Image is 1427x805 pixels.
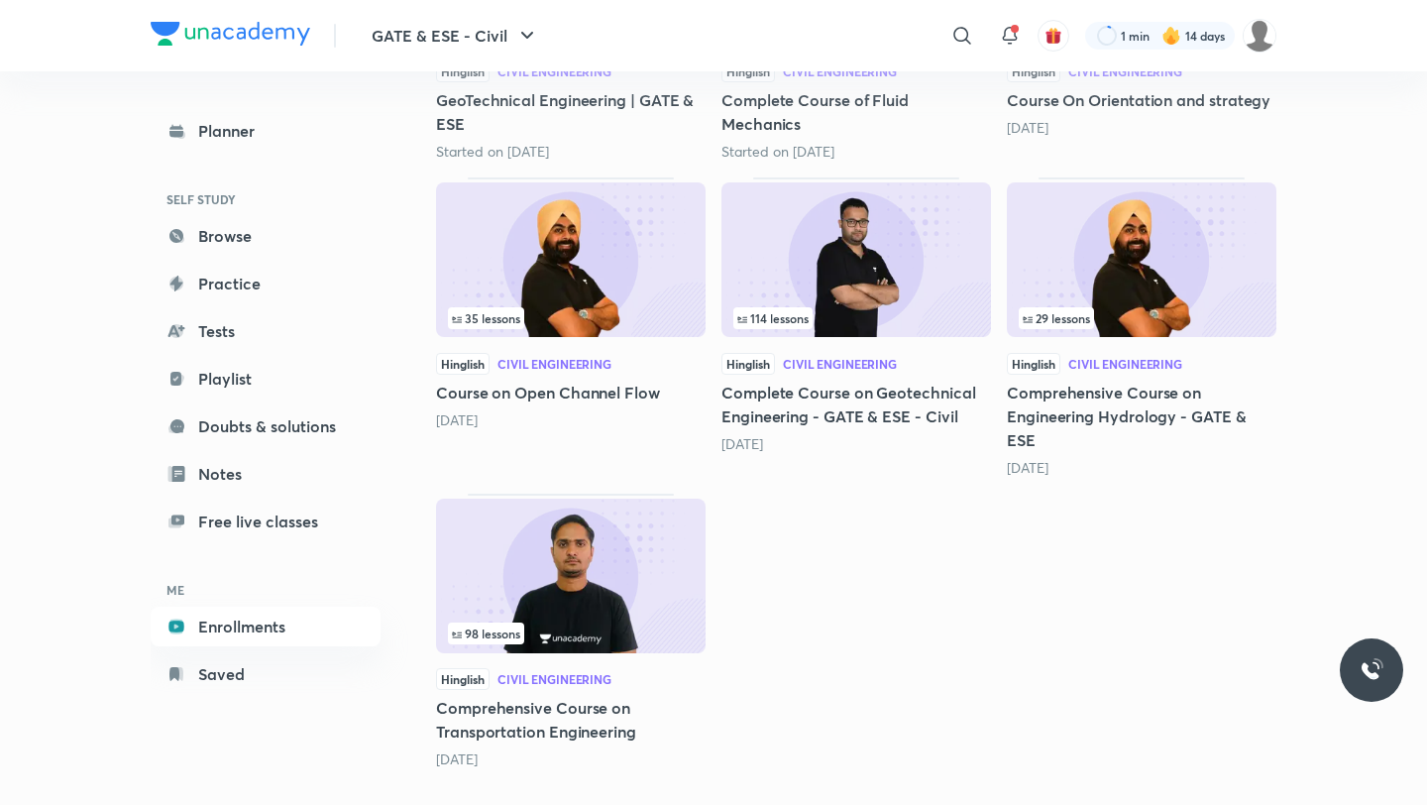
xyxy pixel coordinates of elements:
div: Started on Aug 29 [436,142,706,162]
img: Company Logo [151,22,310,46]
a: Saved [151,654,381,694]
div: Civil Engineering [497,673,611,685]
div: infosection [1019,307,1264,329]
div: Civil Engineering [497,65,611,77]
div: Complete Course on Geotechnical Engineering - GATE & ESE - Civil [721,177,991,477]
div: left [448,307,694,329]
div: infosection [733,307,979,329]
button: avatar [1038,20,1069,52]
div: 1 month ago [1007,118,1276,138]
a: Enrollments [151,607,381,646]
h5: Complete Course of Fluid Mechanics [721,88,991,136]
div: left [733,307,979,329]
span: Hinglish [721,60,775,82]
div: left [1019,307,1264,329]
span: Hinglish [436,60,490,82]
div: infocontainer [1019,307,1264,329]
span: Hinglish [436,668,490,690]
h5: Comprehensive Course on Transportation Engineering [436,696,706,744]
a: Free live classes [151,502,381,541]
span: 114 lessons [737,312,809,324]
img: avatar [1044,27,1062,45]
img: Thumbnail [436,499,706,653]
img: Thumbnail [721,182,991,337]
div: infocontainer [448,623,694,644]
h5: Course on Open Channel Flow [436,381,706,404]
span: Hinglish [721,353,775,375]
img: ttu [1360,658,1383,682]
span: 35 lessons [452,312,520,324]
div: 3 years ago [436,749,706,769]
h6: ME [151,573,381,607]
div: Civil Engineering [783,65,897,77]
div: Course on Open Channel Flow [436,177,706,477]
span: Hinglish [1007,353,1060,375]
div: infosection [448,623,694,644]
div: infocontainer [448,307,694,329]
a: Doubts & solutions [151,406,381,446]
h5: Comprehensive Course on Engineering Hydrology - GATE & ESE [1007,381,1276,452]
h5: GeoTechnical Engineering | GATE & ESE [436,88,706,136]
div: Comprehensive Course on Transportation Engineering [436,494,706,769]
div: infosection [448,307,694,329]
a: Company Logo [151,22,310,51]
img: Thumbnail [1007,182,1276,337]
a: Browse [151,216,381,256]
span: 98 lessons [452,628,520,639]
a: Playlist [151,359,381,399]
div: Civil Engineering [497,358,611,370]
a: Planner [151,111,381,151]
div: left [448,623,694,644]
div: Civil Engineering [783,358,897,370]
div: 9 months ago [436,410,706,430]
span: Hinglish [436,353,490,375]
div: Comprehensive Course on Engineering Hydrology - GATE & ESE [1007,177,1276,477]
div: infocontainer [733,307,979,329]
a: Notes [151,454,381,494]
a: Practice [151,264,381,303]
img: Rahul KD [1243,19,1276,53]
div: 1 year ago [721,434,991,454]
h6: SELF STUDY [151,182,381,216]
span: Hinglish [1007,60,1060,82]
span: 29 lessons [1023,312,1090,324]
a: Tests [151,311,381,351]
div: Civil Engineering [1068,65,1182,77]
div: Civil Engineering [1068,358,1182,370]
div: 2 years ago [1007,458,1276,478]
h5: Course On Orientation and strategy [1007,88,1276,112]
img: streak [1161,26,1181,46]
button: GATE & ESE - Civil [360,16,551,56]
img: Thumbnail [436,182,706,337]
div: Started on Sept 30 [721,142,991,162]
h5: Complete Course on Geotechnical Engineering - GATE & ESE - Civil [721,381,991,428]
